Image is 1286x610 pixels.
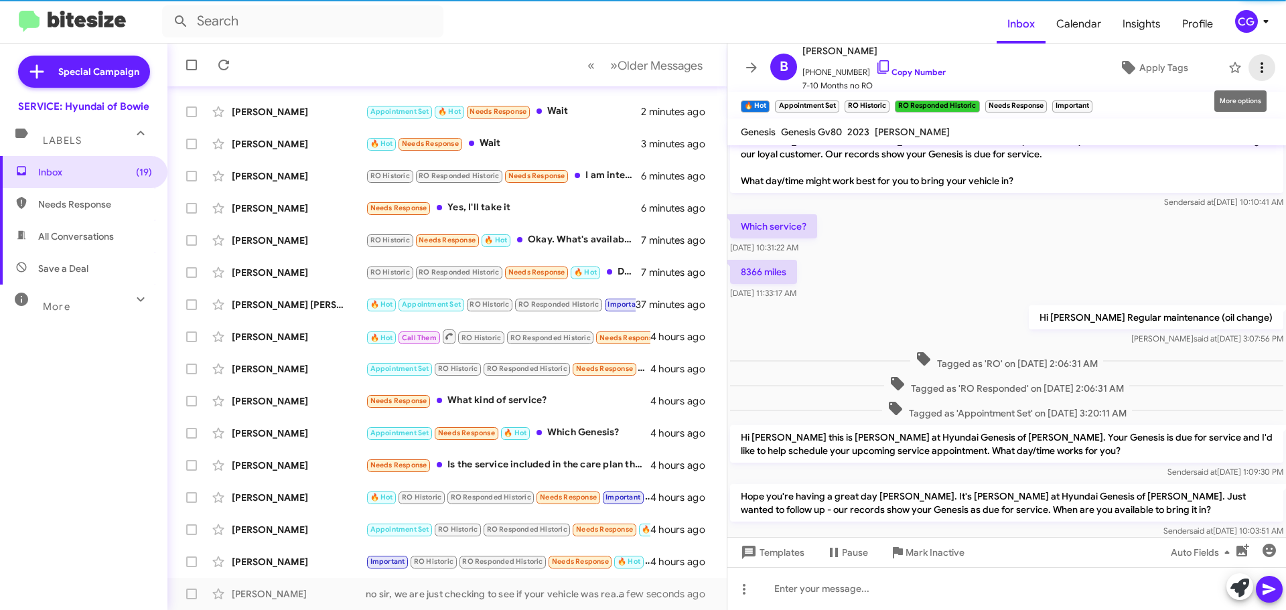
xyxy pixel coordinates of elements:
div: [PERSON_NAME] [232,362,366,376]
span: Needs Response [540,493,597,502]
span: 🔥 Hot [370,139,393,148]
span: Appointment Set [402,300,461,309]
span: Important [608,300,642,309]
span: Tagged as 'Appointment Set' on [DATE] 3:20:11 AM [882,400,1132,420]
div: More options [1214,90,1267,112]
span: Needs Response [419,236,476,244]
button: Auto Fields [1160,540,1246,564]
span: Auto Fields [1171,540,1235,564]
small: 🔥 Hot [741,100,770,112]
span: Important [370,557,405,566]
span: Appointment Set [370,364,429,373]
span: [PERSON_NAME] [DATE] 3:07:56 PM [1131,333,1283,344]
div: Can [DATE] morning (9/06) work for you? [366,328,650,345]
small: RO Historic [845,100,889,112]
p: Hi [PERSON_NAME] this is [PERSON_NAME] at Hyundai Genesis of [PERSON_NAME]. Your Genesis is due f... [730,425,1283,463]
span: Needs Response [576,364,633,373]
span: Needs Response [370,461,427,469]
div: Do you have any appointments around 3p, or on a [DATE]? [366,489,650,505]
div: Is the service included in the care plan that I have [366,457,650,473]
span: Older Messages [618,58,703,73]
a: Profile [1171,5,1224,44]
div: 4 hours ago [650,394,716,408]
div: 4 hours ago [650,459,716,472]
div: a few seconds ago [636,587,716,601]
span: said at [1194,467,1217,477]
div: 6 minutes ago [641,169,716,183]
div: 4 hours ago [650,555,716,568]
span: Calendar [1046,5,1112,44]
span: said at [1190,197,1214,207]
nav: Page navigation example [580,52,711,79]
span: Appointment Set [370,429,429,437]
div: Wait [366,104,641,119]
div: [PERSON_NAME] [232,491,366,504]
small: Appointment Set [775,100,839,112]
span: » [610,57,618,74]
div: [PERSON_NAME] [232,394,366,408]
span: Sender [DATE] 10:10:41 AM [1164,197,1283,207]
span: 🔥 Hot [370,300,393,309]
span: RO Historic [370,236,410,244]
button: Mark Inactive [879,540,975,564]
div: Wait [366,136,641,151]
button: Next [602,52,711,79]
span: [DATE] 11:33:17 AM [730,288,796,298]
div: Hi [PERSON_NAME], my vehicle was last serviced 08/07. Thank you [366,361,650,376]
div: 7 minutes ago [641,266,716,279]
div: Yes, I'll take it [366,200,641,216]
span: Needs Response [599,333,656,342]
span: RO Historic [370,268,410,277]
span: Needs Response [508,268,565,277]
div: 4 hours ago [650,523,716,536]
p: 8366 miles [730,260,797,284]
span: All Conversations [38,230,114,243]
span: RO Historic [461,333,501,342]
span: RO Historic [438,525,478,534]
a: Inbox [997,5,1046,44]
span: Needs Response [370,396,427,405]
span: More [43,301,70,313]
div: Good Morning Mia, I changed my own oil and filter at 42905 miles. [366,554,650,569]
span: Sender [DATE] 10:03:51 AM [1163,526,1283,536]
a: Copy Number [875,67,946,77]
span: 7-10 Months no RO [802,79,946,92]
span: Apply Tags [1139,56,1188,80]
div: [PERSON_NAME] [232,137,366,151]
div: 4 hours ago [650,362,716,376]
button: Apply Tags [1084,56,1222,80]
div: 7 minutes ago [641,234,716,247]
span: Needs Response [438,429,495,437]
small: Needs Response [985,100,1047,112]
div: [PERSON_NAME] [232,234,366,247]
span: [PHONE_NUMBER] [802,59,946,79]
div: 2 minutes ago [641,105,716,119]
small: Important [1052,100,1092,112]
span: 🔥 Hot [370,493,393,502]
span: (19) [136,165,152,179]
a: Special Campaign [18,56,150,88]
span: Templates [738,540,804,564]
div: [PERSON_NAME] [232,330,366,344]
small: RO Responded Historic [895,100,979,112]
button: Previous [579,52,603,79]
div: [PERSON_NAME] [232,587,366,601]
span: RO Responded Historic [518,300,599,309]
div: [PERSON_NAME] [232,523,366,536]
span: RO Historic [402,493,441,502]
div: [PERSON_NAME] [232,169,366,183]
span: Mark Inactive [906,540,964,564]
span: RO Historic [370,171,410,180]
span: RO Responded Historic [451,493,531,502]
span: RO Responded Historic [419,268,499,277]
span: 🔥 Hot [642,525,664,534]
p: Which service? [730,214,817,238]
span: Call Them [402,333,437,342]
span: Pause [842,540,868,564]
span: said at [1190,526,1213,536]
div: [PERSON_NAME] [232,427,366,440]
a: Insights [1112,5,1171,44]
div: SERVICE: Hyundai of Bowie [18,100,149,113]
span: Inbox [38,165,152,179]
